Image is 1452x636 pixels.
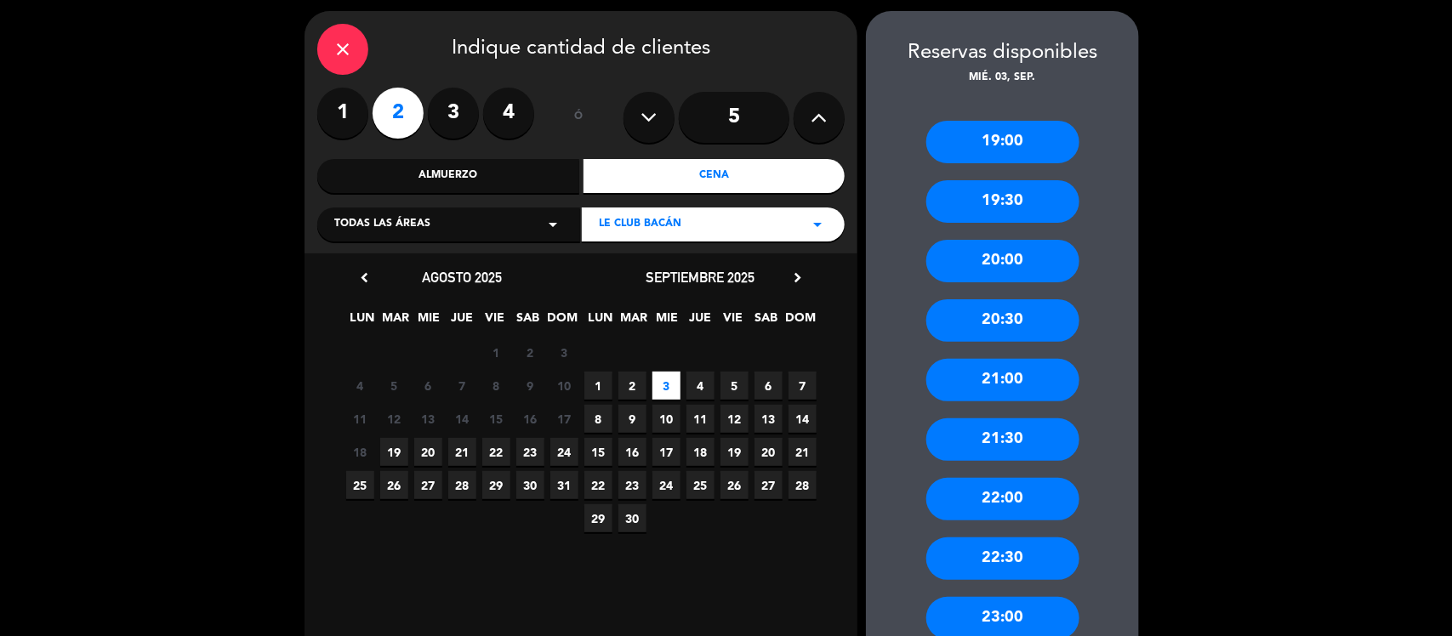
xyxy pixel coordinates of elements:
[652,438,680,466] span: 17
[516,471,544,499] span: 30
[584,159,846,193] div: Cena
[380,438,408,466] span: 19
[334,216,430,233] span: Todas las áreas
[789,438,817,466] span: 21
[618,471,646,499] span: 23
[380,405,408,433] span: 12
[550,471,578,499] span: 31
[754,471,783,499] span: 27
[550,338,578,366] span: 3
[414,471,442,499] span: 27
[786,308,814,336] span: DOM
[550,405,578,433] span: 17
[448,405,476,433] span: 14
[789,372,817,400] span: 7
[618,504,646,532] span: 30
[349,308,377,336] span: LUN
[422,269,502,286] span: agosto 2025
[333,39,353,60] i: close
[754,372,783,400] span: 6
[380,471,408,499] span: 26
[618,438,646,466] span: 16
[753,308,781,336] span: SAB
[317,24,845,75] div: Indique cantidad de clientes
[448,471,476,499] span: 28
[618,405,646,433] span: 9
[415,308,443,336] span: MIE
[482,405,510,433] span: 15
[356,269,373,287] i: chevron_left
[317,159,579,193] div: Almuerzo
[686,438,715,466] span: 18
[482,438,510,466] span: 22
[548,308,576,336] span: DOM
[448,372,476,400] span: 7
[720,405,749,433] span: 12
[926,537,1079,580] div: 22:30
[686,471,715,499] span: 25
[686,405,715,433] span: 11
[926,359,1079,401] div: 21:00
[686,372,715,400] span: 4
[866,37,1139,70] div: Reservas disponibles
[720,438,749,466] span: 19
[926,240,1079,282] div: 20:00
[926,299,1079,342] div: 20:30
[414,372,442,400] span: 6
[584,438,612,466] span: 15
[346,372,374,400] span: 4
[346,438,374,466] span: 18
[599,216,681,233] span: Le Club Bacán
[926,180,1079,223] div: 19:30
[516,405,544,433] span: 16
[515,308,543,336] span: SAB
[646,269,754,286] span: septiembre 2025
[789,405,817,433] span: 14
[754,438,783,466] span: 20
[620,308,648,336] span: MAR
[373,88,424,139] label: 2
[382,308,410,336] span: MAR
[516,338,544,366] span: 2
[414,405,442,433] span: 13
[317,88,368,139] label: 1
[652,471,680,499] span: 24
[481,308,510,336] span: VIE
[587,308,615,336] span: LUN
[483,88,534,139] label: 4
[482,338,510,366] span: 1
[550,438,578,466] span: 24
[516,438,544,466] span: 23
[789,471,817,499] span: 28
[482,372,510,400] span: 8
[618,372,646,400] span: 2
[551,88,606,147] div: ó
[428,88,479,139] label: 3
[414,438,442,466] span: 20
[516,372,544,400] span: 9
[482,471,510,499] span: 29
[584,504,612,532] span: 29
[754,405,783,433] span: 13
[807,214,828,235] i: arrow_drop_down
[584,471,612,499] span: 22
[653,308,681,336] span: MIE
[584,405,612,433] span: 8
[448,438,476,466] span: 21
[448,308,476,336] span: JUE
[346,405,374,433] span: 11
[686,308,715,336] span: JUE
[926,418,1079,461] div: 21:30
[652,405,680,433] span: 10
[926,478,1079,520] div: 22:00
[346,471,374,499] span: 25
[720,471,749,499] span: 26
[652,372,680,400] span: 3
[584,372,612,400] span: 1
[926,121,1079,163] div: 19:00
[720,372,749,400] span: 5
[550,372,578,400] span: 10
[866,70,1139,87] div: mié. 03, sep.
[720,308,748,336] span: VIE
[789,269,806,287] i: chevron_right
